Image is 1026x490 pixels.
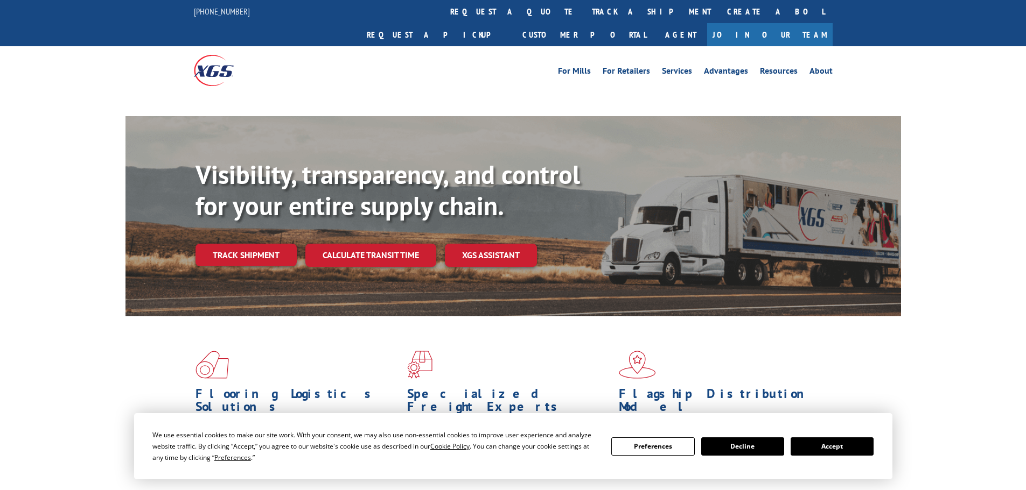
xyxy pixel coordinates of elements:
[701,437,784,456] button: Decline
[611,437,694,456] button: Preferences
[305,244,436,267] a: Calculate transit time
[704,67,748,79] a: Advantages
[603,67,650,79] a: For Retailers
[214,453,251,462] span: Preferences
[809,67,833,79] a: About
[662,67,692,79] a: Services
[407,387,611,418] h1: Specialized Freight Experts
[791,437,874,456] button: Accept
[196,351,229,379] img: xgs-icon-total-supply-chain-intelligence-red
[558,67,591,79] a: For Mills
[514,23,654,46] a: Customer Portal
[134,413,892,479] div: Cookie Consent Prompt
[707,23,833,46] a: Join Our Team
[196,387,399,418] h1: Flooring Logistics Solutions
[196,244,297,266] a: Track shipment
[654,23,707,46] a: Agent
[430,442,470,451] span: Cookie Policy
[152,429,598,463] div: We use essential cookies to make our site work. With your consent, we may also use non-essential ...
[407,351,432,379] img: xgs-icon-focused-on-flooring-red
[196,158,580,222] b: Visibility, transparency, and control for your entire supply chain.
[194,6,250,17] a: [PHONE_NUMBER]
[445,244,537,267] a: XGS ASSISTANT
[619,351,656,379] img: xgs-icon-flagship-distribution-model-red
[619,387,822,418] h1: Flagship Distribution Model
[760,67,798,79] a: Resources
[359,23,514,46] a: Request a pickup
